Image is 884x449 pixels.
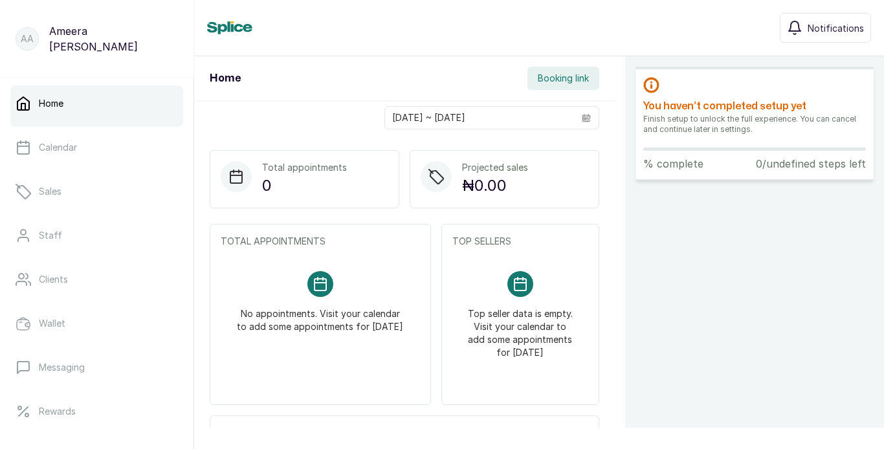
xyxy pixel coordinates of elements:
p: Finish setup to unlock the full experience. You can cancel and continue later in settings. [643,114,866,135]
svg: calendar [582,113,591,122]
a: Staff [10,217,183,254]
a: Sales [10,173,183,210]
p: Top seller data is empty. Visit your calendar to add some appointments for [DATE] [468,297,573,359]
h1: Home [210,71,241,86]
p: Rewards [39,405,76,418]
p: 0 [262,174,347,197]
p: % complete [643,156,703,171]
p: Projected sales [462,161,528,174]
button: Booking link [527,67,599,90]
p: ₦0.00 [462,174,528,197]
span: Notifications [808,21,864,35]
a: Messaging [10,349,183,386]
button: Notifications [780,13,871,43]
p: Ameera [PERSON_NAME] [49,23,178,54]
p: No appointments. Visit your calendar to add some appointments for [DATE] [236,297,404,333]
p: Home [39,97,63,110]
a: Home [10,85,183,122]
input: Select date [385,107,574,129]
p: Wallet [39,317,65,330]
p: Clients [39,273,68,286]
p: Sales [39,185,61,198]
a: Rewards [10,393,183,430]
a: Calendar [10,129,183,166]
p: Calendar [39,141,77,154]
h2: You haven’t completed setup yet [643,98,866,114]
a: Wallet [10,305,183,342]
p: Messaging [39,361,85,374]
span: Booking link [538,72,589,85]
p: TOP SELLERS [452,235,588,248]
p: TOTAL APPOINTMENTS [221,235,420,248]
a: Clients [10,261,183,298]
p: UPCOMING APPOINTMENTS [221,426,588,439]
p: Total appointments [262,161,347,174]
p: Staff [39,229,62,242]
p: 0/undefined steps left [756,156,866,171]
p: AA [21,32,34,45]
